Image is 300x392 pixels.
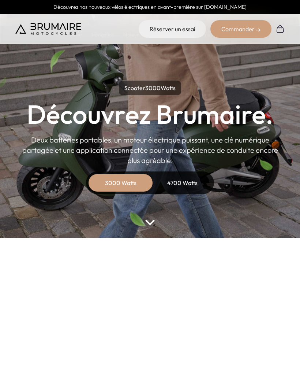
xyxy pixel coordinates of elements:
[139,20,206,38] a: Réserver un essai
[145,220,155,225] img: arrow-bottom.png
[145,84,161,92] span: 3000
[15,23,81,35] img: Brumaire Motocycles
[119,81,181,95] p: Scooter Watts
[210,20,271,38] div: Commander
[27,101,273,127] h1: Découvrez Brumaire.
[153,174,211,192] div: 4700 Watts
[276,25,285,33] img: Panier
[256,28,260,32] img: right-arrow-2.png
[91,174,150,192] div: 3000 Watts
[22,135,278,166] p: Deux batteries portables, un moteur électrique puissant, une clé numérique partagée et une applic...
